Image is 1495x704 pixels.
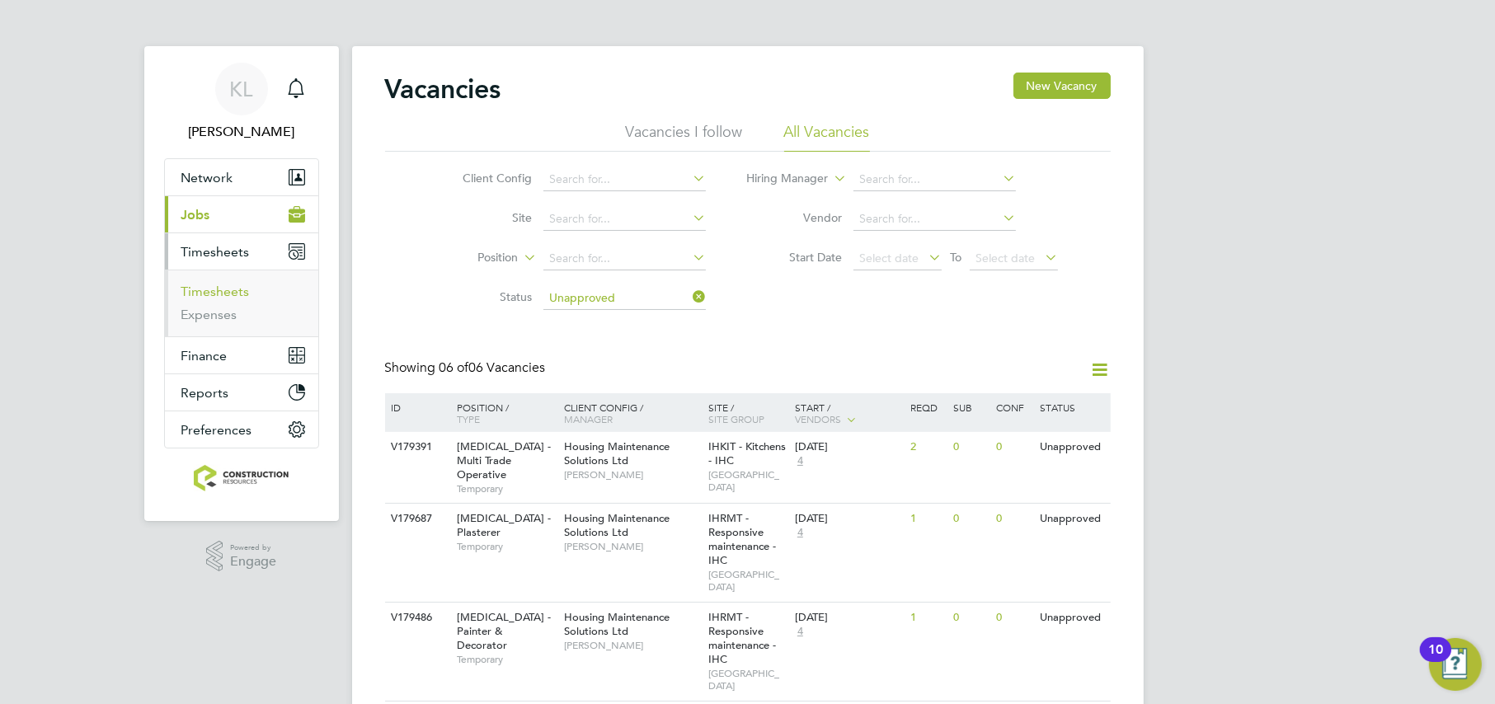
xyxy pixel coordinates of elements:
span: [PERSON_NAME] [564,468,700,481]
label: Client Config [437,171,532,185]
span: [MEDICAL_DATA] - Multi Trade Operative [457,439,551,481]
label: Vendor [747,210,842,225]
input: Select one [543,287,706,310]
button: Reports [165,374,318,411]
div: Unapproved [1036,603,1107,633]
span: Network [181,170,233,185]
span: To [945,246,966,268]
span: [MEDICAL_DATA] - Plasterer [457,511,551,539]
span: Timesheets [181,244,250,260]
div: [DATE] [795,611,902,625]
span: 06 of [440,359,469,376]
li: Vacancies I follow [626,122,743,152]
button: Network [165,159,318,195]
span: Manager [564,412,613,425]
span: Site Group [708,412,764,425]
span: 4 [795,625,806,639]
button: Preferences [165,411,318,448]
button: New Vacancy [1013,73,1111,99]
div: 0 [993,603,1036,633]
label: Site [437,210,532,225]
div: V179391 [388,432,445,462]
a: KL[PERSON_NAME] [164,63,319,142]
span: Housing Maintenance Solutions Ltd [564,610,670,638]
div: Reqd [906,393,949,421]
button: Jobs [165,196,318,232]
li: All Vacancies [784,122,870,152]
label: Status [437,289,532,304]
div: Status [1036,393,1107,421]
a: Powered byEngage [206,541,276,572]
span: 06 Vacancies [440,359,546,376]
span: Engage [230,555,276,569]
a: Timesheets [181,284,250,299]
div: Position / [444,393,560,433]
span: 4 [795,454,806,468]
span: IHKIT - Kitchens - IHC [708,439,786,467]
div: Unapproved [1036,432,1107,462]
div: Start / [791,393,906,434]
span: Jobs [181,207,210,223]
div: Showing [385,359,549,377]
div: Unapproved [1036,504,1107,534]
nav: Main navigation [144,46,339,521]
span: Reports [181,385,229,401]
span: Housing Maintenance Solutions Ltd [564,511,670,539]
span: IHRMT - Responsive maintenance - IHC [708,610,776,666]
span: Finance [181,348,228,364]
span: [PERSON_NAME] [564,639,700,652]
span: KL [230,78,253,100]
img: construction-resources-logo-retina.png [194,465,289,491]
span: Vendors [795,412,841,425]
div: V179486 [388,603,445,633]
label: Start Date [747,250,842,265]
label: Hiring Manager [733,171,828,187]
span: Select date [859,251,919,265]
span: [GEOGRAPHIC_DATA] [708,667,787,692]
div: 0 [949,504,992,534]
div: Client Config / [560,393,704,433]
span: Preferences [181,422,252,438]
span: Temporary [457,540,556,553]
span: Powered by [230,541,276,555]
div: [DATE] [795,440,902,454]
div: Site / [704,393,791,433]
div: 0 [993,432,1036,462]
span: [GEOGRAPHIC_DATA] [708,568,787,594]
div: 0 [949,603,992,633]
input: Search for... [543,208,706,231]
span: Temporary [457,482,556,495]
div: [DATE] [795,512,902,526]
div: 1 [906,504,949,534]
span: [PERSON_NAME] [564,540,700,553]
h2: Vacancies [385,73,501,106]
div: 2 [906,432,949,462]
div: Sub [949,393,992,421]
button: Timesheets [165,233,318,270]
label: Position [423,250,518,266]
button: Finance [165,337,318,373]
div: 10 [1428,650,1443,671]
a: Go to home page [164,465,319,491]
span: [GEOGRAPHIC_DATA] [708,468,787,494]
div: V179687 [388,504,445,534]
div: 0 [993,504,1036,534]
span: 4 [795,526,806,540]
div: Conf [993,393,1036,421]
input: Search for... [543,168,706,191]
span: IHRMT - Responsive maintenance - IHC [708,511,776,567]
input: Search for... [543,247,706,270]
div: Timesheets [165,270,318,336]
span: Housing Maintenance Solutions Ltd [564,439,670,467]
span: Temporary [457,653,556,666]
button: Open Resource Center, 10 new notifications [1429,638,1482,691]
div: 1 [906,603,949,633]
div: ID [388,393,445,421]
span: Kate Lomax [164,122,319,142]
span: Select date [976,251,1035,265]
div: 0 [949,432,992,462]
input: Search for... [853,168,1016,191]
span: [MEDICAL_DATA] - Painter & Decorator [457,610,551,652]
a: Expenses [181,307,237,322]
span: Type [457,412,480,425]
